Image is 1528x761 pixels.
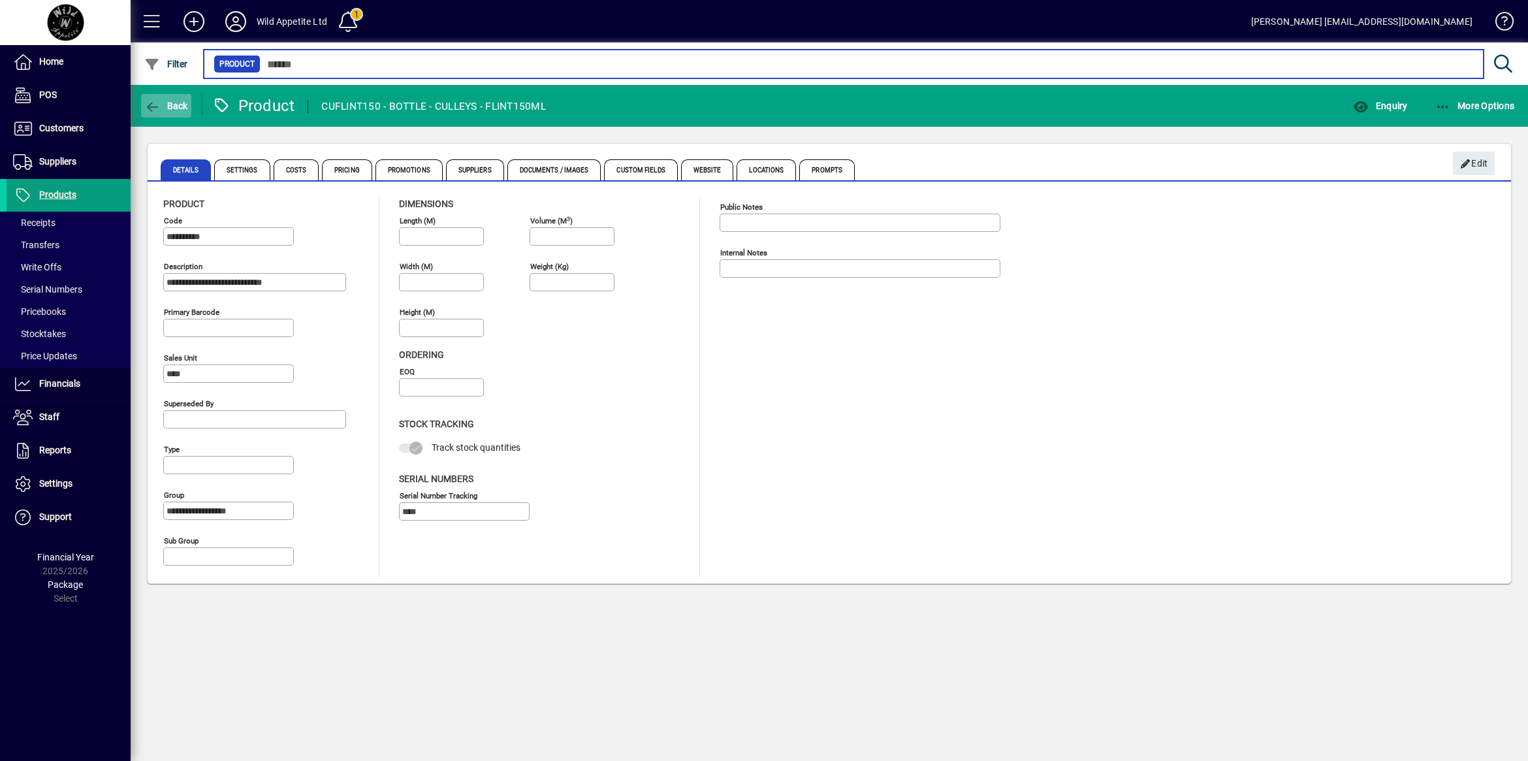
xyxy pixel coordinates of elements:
[212,95,295,116] div: Product
[720,202,763,212] mat-label: Public Notes
[375,159,443,180] span: Promotions
[530,216,573,225] mat-label: Volume (m )
[163,199,204,209] span: Product
[39,89,57,100] span: POS
[1435,101,1515,111] span: More Options
[48,579,83,590] span: Package
[7,79,131,112] a: POS
[39,378,80,389] span: Financials
[215,10,257,33] button: Profile
[321,96,546,117] div: CUFLINT150 - BOTTLE - CULLEYS - FLINT150ML
[164,445,180,454] mat-label: Type
[39,445,71,455] span: Reports
[39,412,59,422] span: Staff
[399,474,473,484] span: Serial Numbers
[1460,153,1488,174] span: Edit
[7,401,131,434] a: Staff
[13,262,61,272] span: Write Offs
[7,112,131,145] a: Customers
[604,159,677,180] span: Custom Fields
[39,478,72,489] span: Settings
[161,159,211,180] span: Details
[7,212,131,234] a: Receipts
[432,442,520,453] span: Track stock quantities
[1251,11,1472,32] div: [PERSON_NAME] [EMAIL_ADDRESS][DOMAIN_NAME]
[141,94,191,118] button: Back
[37,552,94,562] span: Financial Year
[400,262,433,271] mat-label: Width (m)
[567,215,570,221] sup: 3
[274,159,319,180] span: Costs
[214,159,270,180] span: Settings
[400,308,435,317] mat-label: Height (m)
[13,329,66,339] span: Stocktakes
[13,240,59,250] span: Transfers
[530,262,569,271] mat-label: Weight (Kg)
[39,56,63,67] span: Home
[164,216,182,225] mat-label: Code
[13,306,66,317] span: Pricebooks
[400,491,477,500] mat-label: Serial Number tracking
[7,501,131,534] a: Support
[39,156,76,167] span: Suppliers
[7,278,131,300] a: Serial Numbers
[7,300,131,323] a: Pricebooks
[219,57,255,71] span: Product
[164,536,199,545] mat-label: Sub group
[1350,94,1410,118] button: Enquiry
[164,353,197,363] mat-label: Sales unit
[173,10,215,33] button: Add
[164,491,184,500] mat-label: Group
[737,159,796,180] span: Locations
[7,234,131,256] a: Transfers
[1353,101,1407,111] span: Enquiry
[7,323,131,345] a: Stocktakes
[681,159,734,180] span: Website
[164,399,214,408] mat-label: Superseded by
[1486,3,1512,45] a: Knowledge Base
[1432,94,1518,118] button: More Options
[7,256,131,278] a: Write Offs
[446,159,504,180] span: Suppliers
[7,434,131,467] a: Reports
[507,159,601,180] span: Documents / Images
[7,468,131,500] a: Settings
[13,218,56,228] span: Receipts
[144,101,188,111] span: Back
[257,11,327,32] div: Wild Appetite Ltd
[13,351,77,361] span: Price Updates
[799,159,855,180] span: Prompts
[164,262,202,271] mat-label: Description
[141,52,191,76] button: Filter
[7,345,131,367] a: Price Updates
[399,349,444,360] span: Ordering
[39,123,84,133] span: Customers
[1453,152,1495,175] button: Edit
[400,216,436,225] mat-label: Length (m)
[144,59,188,69] span: Filter
[39,511,72,522] span: Support
[399,199,453,209] span: Dimensions
[7,46,131,78] a: Home
[7,146,131,178] a: Suppliers
[13,284,82,295] span: Serial Numbers
[39,189,76,200] span: Products
[322,159,372,180] span: Pricing
[400,367,415,376] mat-label: EOQ
[7,368,131,400] a: Financials
[164,308,219,317] mat-label: Primary barcode
[131,94,202,118] app-page-header-button: Back
[399,419,474,429] span: Stock Tracking
[720,248,767,257] mat-label: Internal Notes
